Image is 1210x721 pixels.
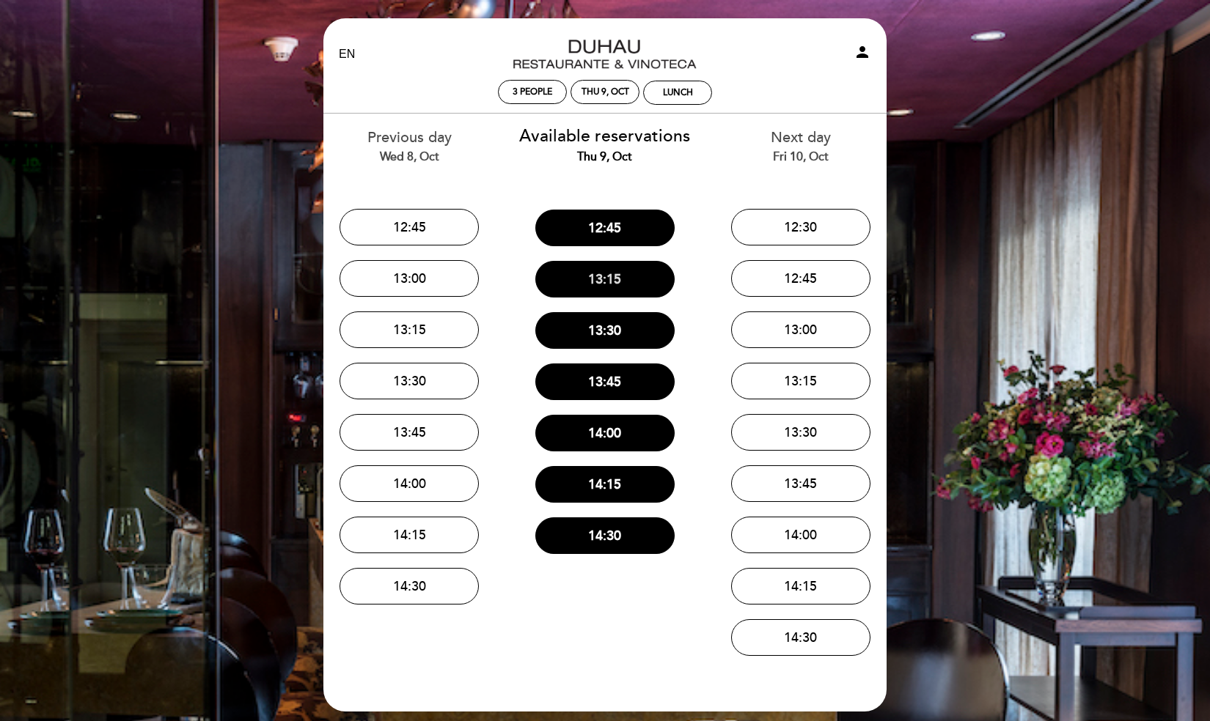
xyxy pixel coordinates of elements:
[513,34,697,75] a: Duhau Restaurante & Vinoteca
[535,517,675,554] button: 14:30
[714,127,887,165] div: Next day
[518,125,692,166] div: Available reservations
[535,415,675,451] button: 14:00
[535,312,675,349] button: 13:30
[340,363,479,399] button: 13:30
[854,43,871,66] button: person
[731,517,870,553] button: 14:00
[731,414,870,451] button: 13:30
[731,363,870,399] button: 13:15
[340,465,479,502] button: 14:00
[731,311,870,348] button: 13:00
[340,517,479,553] button: 14:15
[340,414,479,451] button: 13:45
[663,87,693,98] div: Lunch
[731,568,870,604] button: 14:15
[731,209,870,245] button: 12:30
[535,210,675,246] button: 12:45
[731,260,870,297] button: 12:45
[518,149,692,166] div: Thu 9, Oct
[854,43,871,61] i: person
[513,86,552,97] span: 3 people
[323,127,496,165] div: Previous day
[731,619,870,656] button: 14:30
[323,149,496,166] div: Wed 8, Oct
[340,568,479,604] button: 14:30
[340,209,479,245] button: 12:45
[582,86,629,97] div: Thu 9, Oct
[535,363,675,400] button: 13:45
[340,311,479,348] button: 13:15
[535,261,675,297] button: 13:15
[714,149,887,166] div: Fri 10, Oct
[731,465,870,502] button: 13:45
[535,466,675,503] button: 14:15
[340,260,479,297] button: 13:00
